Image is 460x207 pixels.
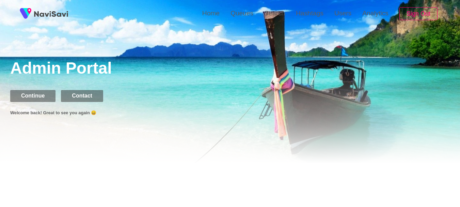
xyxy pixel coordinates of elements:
button: Contact [61,90,103,102]
a: Continue [10,93,61,99]
button: Continue [10,90,55,102]
a: Contact [61,93,109,99]
img: fireSpot [34,10,68,17]
h1: Admin Portal [10,59,460,79]
button: Sign Out [399,7,438,20]
img: fireSpot [17,5,34,22]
